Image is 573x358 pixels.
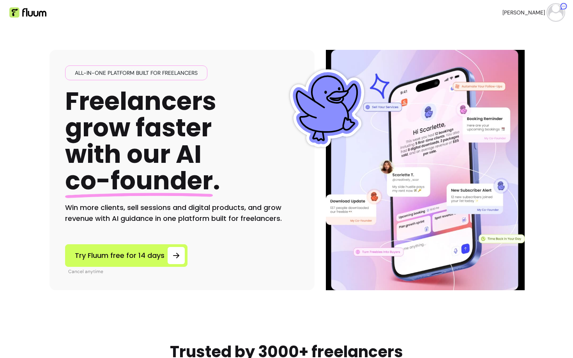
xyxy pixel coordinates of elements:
[502,5,564,20] button: avatar[PERSON_NAME]
[9,7,46,18] img: Fluum Logo
[65,202,299,224] h2: Win more clients, sell sessions and digital products, and grow revenue with AI guidance in one pl...
[65,163,213,198] span: co-founder
[327,50,523,290] img: Illustration of Fluum AI Co-Founder on a smartphone, showing solo business performance insights s...
[288,69,366,147] img: Fluum Duck sticker
[502,9,545,16] span: [PERSON_NAME]
[68,268,187,275] p: Cancel anytime
[548,5,564,20] img: avatar
[65,88,220,194] h1: Freelancers grow faster with our AI .
[72,69,201,77] span: All-in-one platform built for freelancers
[75,250,164,261] span: Try Fluum free for 14 days
[65,244,187,267] a: Try Fluum free for 14 days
